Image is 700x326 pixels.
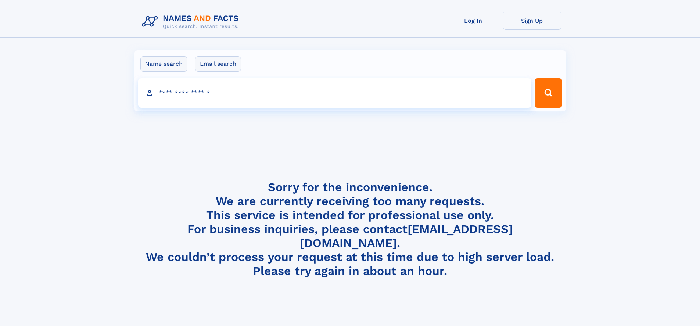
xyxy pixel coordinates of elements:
[140,56,187,72] label: Name search
[300,222,513,250] a: [EMAIL_ADDRESS][DOMAIN_NAME]
[138,78,532,108] input: search input
[503,12,561,30] a: Sign Up
[139,180,561,278] h4: Sorry for the inconvenience. We are currently receiving too many requests. This service is intend...
[195,56,241,72] label: Email search
[535,78,562,108] button: Search Button
[139,12,245,32] img: Logo Names and Facts
[444,12,503,30] a: Log In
